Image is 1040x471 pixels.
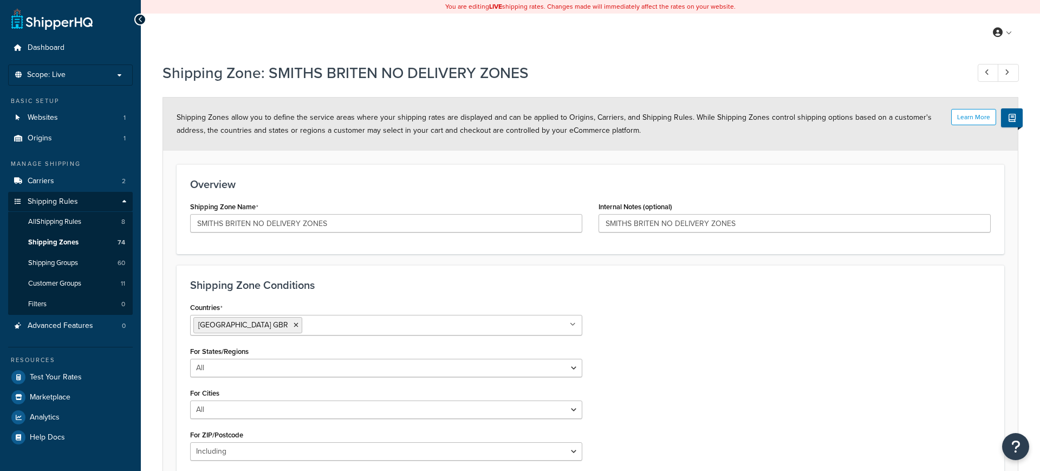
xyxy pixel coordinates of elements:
[177,112,932,136] span: Shipping Zones allow you to define the service areas where your shipping rates are displayed and ...
[123,134,126,143] span: 1
[8,233,133,253] li: Shipping Zones
[8,212,133,232] a: AllShipping Rules8
[30,433,65,442] span: Help Docs
[121,217,125,227] span: 8
[198,319,288,331] span: [GEOGRAPHIC_DATA] GBR
[998,64,1019,82] a: Next Record
[123,113,126,122] span: 1
[8,316,133,336] li: Advanced Features
[28,300,47,309] span: Filters
[190,178,991,190] h3: Overview
[8,428,133,447] a: Help Docs
[122,321,126,331] span: 0
[162,62,958,83] h1: Shipping Zone: SMITHS BRITEN NO DELIVERY ZONES
[27,70,66,80] span: Scope: Live
[978,64,999,82] a: Previous Record
[8,253,133,273] li: Shipping Groups
[8,171,133,191] a: Carriers2
[8,274,133,294] a: Customer Groups11
[28,177,54,186] span: Carriers
[30,393,70,402] span: Marketplace
[28,238,79,247] span: Shipping Zones
[8,408,133,427] a: Analytics
[8,294,133,314] a: Filters0
[8,108,133,128] li: Websites
[190,304,223,312] label: Countries
[28,43,64,53] span: Dashboard
[8,253,133,273] a: Shipping Groups60
[8,294,133,314] li: Filters
[8,233,133,253] a: Shipping Zones74
[28,113,58,122] span: Websites
[118,238,125,247] span: 74
[28,259,78,268] span: Shipping Groups
[8,192,133,212] a: Shipping Rules
[8,274,133,294] li: Customer Groups
[8,128,133,149] li: Origins
[489,2,502,11] b: LIVE
[8,356,133,365] div: Resources
[121,300,125,309] span: 0
[28,197,78,207] span: Shipping Rules
[8,388,133,407] a: Marketplace
[28,279,81,288] span: Customer Groups
[1002,433,1029,460] button: Open Resource Center
[8,128,133,149] a: Origins1
[8,96,133,106] div: Basic Setup
[951,109,996,125] button: Learn More
[8,171,133,191] li: Carriers
[30,413,60,422] span: Analytics
[121,279,125,288] span: 11
[190,431,243,439] label: For ZIP/Postcode
[28,321,93,331] span: Advanced Features
[30,373,82,382] span: Test Your Rates
[28,217,81,227] span: All Shipping Rules
[8,316,133,336] a: Advanced Features0
[8,38,133,58] a: Dashboard
[8,108,133,128] a: Websites1
[190,389,219,397] label: For Cities
[8,192,133,315] li: Shipping Rules
[190,347,249,356] label: For States/Regions
[190,279,991,291] h3: Shipping Zone Conditions
[190,203,258,211] label: Shipping Zone Name
[122,177,126,186] span: 2
[1001,108,1023,127] button: Show Help Docs
[28,134,52,143] span: Origins
[8,367,133,387] a: Test Your Rates
[599,203,672,211] label: Internal Notes (optional)
[8,159,133,169] div: Manage Shipping
[118,259,125,268] span: 60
